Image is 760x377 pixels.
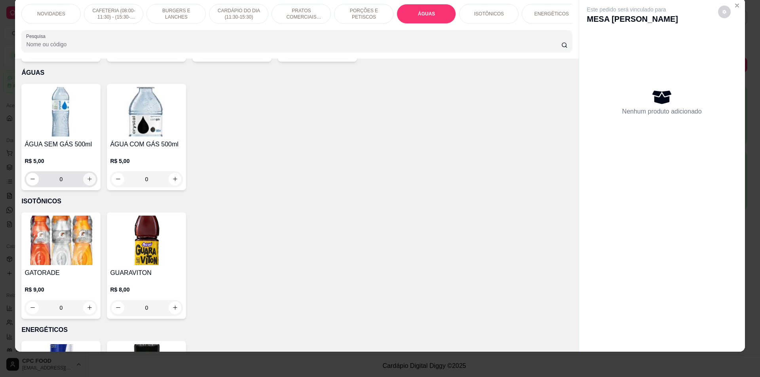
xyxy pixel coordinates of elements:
[110,140,183,149] h4: ÁGUA COM GÁS 500ml
[26,301,39,314] button: decrease-product-quantity
[169,173,181,186] button: increase-product-quantity
[37,11,65,17] p: NOVIDADES
[25,140,97,149] h4: ÁGUA SEM GÁS 500ml
[25,157,97,165] p: R$ 5,00
[112,173,124,186] button: decrease-product-quantity
[25,216,97,265] img: product-image
[474,11,504,17] p: ISOTÔNICOS
[110,157,183,165] p: R$ 5,00
[534,11,569,17] p: ENERGÉTICOS
[26,173,39,186] button: decrease-product-quantity
[112,301,124,314] button: decrease-product-quantity
[153,8,199,20] p: BURGERS E LANCHES
[169,301,181,314] button: increase-product-quantity
[587,13,678,25] p: MESA [PERSON_NAME]
[26,33,48,40] label: Pesquisa
[25,268,97,278] h4: GATORADE
[622,107,702,116] p: Nenhum produto adicionado
[718,6,731,18] button: decrease-product-quantity
[25,87,97,136] img: product-image
[21,197,572,206] p: ISOTÔNICOS
[91,8,137,20] p: CAFETERIA (08:00-11:30) - (15:30-18:00)
[110,286,183,294] p: R$ 8,00
[110,216,183,265] img: product-image
[83,173,96,186] button: increase-product-quantity
[83,301,96,314] button: increase-product-quantity
[25,286,97,294] p: R$ 9,00
[21,68,572,78] p: ÁGUAS
[341,8,387,20] p: PORÇÕES E PETISCOS
[587,6,678,13] p: Este pedido será vinculado para
[21,325,572,335] p: ENERGÉTICOS
[110,268,183,278] h4: GUARAVITON
[110,87,183,136] img: product-image
[418,11,435,17] p: ÁGUAS
[278,8,324,20] p: PRATOS COMERCIAIS (11:30-15:30)
[216,8,262,20] p: CARDÁPIO DO DIA (11:30-15:30)
[26,40,561,48] input: Pesquisa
